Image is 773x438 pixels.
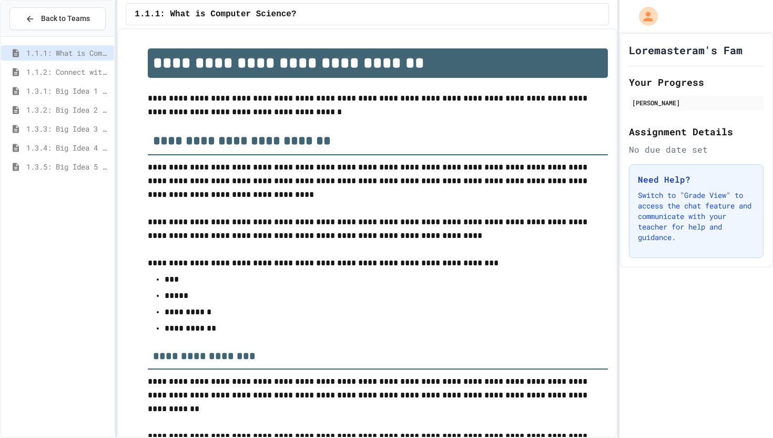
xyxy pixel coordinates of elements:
[632,98,760,107] div: [PERSON_NAME]
[629,75,764,89] h2: Your Progress
[629,143,764,156] div: No due date set
[135,8,296,21] span: 1.1.1: What is Computer Science?
[9,7,106,30] button: Back to Teams
[629,43,743,57] h1: Loremasteram's Fam
[26,85,110,96] span: 1.3.1: Big Idea 1 - Creative Development
[26,123,110,134] span: 1.3.3: Big Idea 3 - Algorithms and Programming
[638,173,755,186] h3: Need Help?
[628,4,660,28] div: My Account
[686,350,762,395] iframe: chat widget
[26,47,110,58] span: 1.1.1: What is Computer Science?
[26,66,110,77] span: 1.1.2: Connect with Your World
[26,104,110,115] span: 1.3.2: Big Idea 2 - Data
[638,190,755,243] p: Switch to "Grade View" to access the chat feature and communicate with your teacher for help and ...
[26,142,110,153] span: 1.3.4: Big Idea 4 - Computing Systems and Networks
[26,161,110,172] span: 1.3.5: Big Idea 5 - Impact of Computing
[41,13,90,24] span: Back to Teams
[729,396,762,427] iframe: chat widget
[629,124,764,139] h2: Assignment Details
